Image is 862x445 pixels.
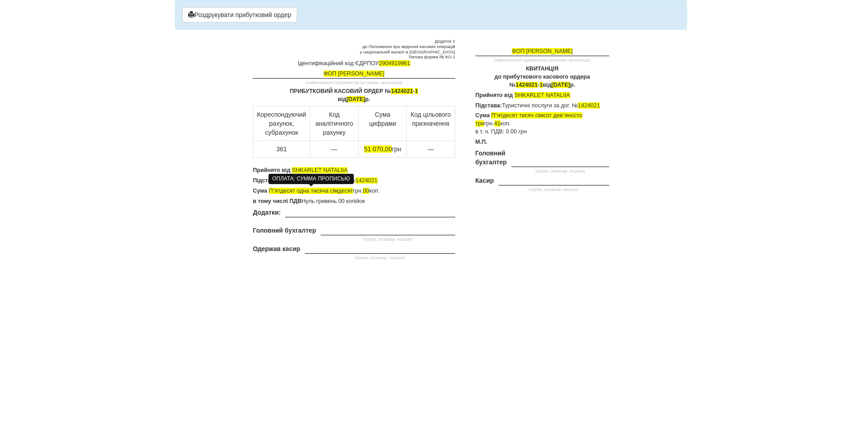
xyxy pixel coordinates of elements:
td: Код цільового призначення [407,106,455,141]
p: Туристичні послуги за дог. № [475,102,609,110]
b: Прийнято від [253,167,290,173]
th: Головний бухгалтер [253,226,321,244]
small: (підпис, прізвище, ініціали) [305,256,455,260]
p: грн. коп. [253,187,455,195]
button: Роздрукувати прибутковий ордер [182,7,297,22]
span: 1 [540,82,543,88]
td: — [310,141,359,157]
span: 2904919961 [379,60,410,66]
span: 51 070,00 [364,145,392,153]
th: Головний бухгалтер [475,149,511,176]
p: Нуль гривень 00 копійок [253,198,455,206]
p: Туристичні послуги за дог. № [253,177,455,185]
small: (найменування підприємства (установи, організації)) [253,80,455,85]
b: Сума [253,188,267,194]
th: Додатки: [253,208,285,226]
span: [DATE] [551,82,570,88]
span: Пʼятдесят тисяч сімсот девʼяносто три [475,112,582,127]
span: 1424021 [391,88,413,94]
b: М.П. [475,139,488,145]
td: Код аналітичного рахунку [310,106,359,141]
small: (найменування підприємства (установи, організації)) [475,58,609,63]
span: ФОП [PERSON_NAME] [324,70,385,77]
small: (підпис, прізвище, ініціали) [498,187,609,192]
span: 1424021 [356,177,378,184]
p: грн. коп. в т. ч. ПДВ: 0.00 грн [475,112,609,136]
span: 41 [494,120,501,127]
span: SHKARLET NATALIIA [292,167,347,173]
td: Сума цифрами [358,106,406,141]
small: (підпис, прізвище, ініціали) [511,169,609,174]
td: 361 [253,141,310,157]
td: грн [358,141,406,157]
b: Прийнято від [475,92,513,98]
div: ОПЛАТА: СУММА ПРОПИСЬЮ [268,174,353,184]
span: Пʼятдесят одна тисяча сімдесят [269,188,353,194]
small: (підпис, прізвище, ініціали) [321,237,455,242]
small: Додаток 2 до Положення про ведення касових операцій у національній валюті в [GEOGRAPHIC_DATA] Тип... [253,39,455,60]
td: — [407,141,455,157]
b: Сума [475,112,490,119]
b: в тому числі ПДВ [253,198,302,204]
span: [DATE] [347,96,365,102]
p: КВИТАНЦІЯ до прибуткового касового ордера № - від р. [475,65,609,89]
p: Ідентифікаційний код ЄДРПОУ [253,60,455,68]
td: Кореспондуючий рахунок, субрахунок [253,106,310,141]
span: 1 [415,88,418,94]
span: SHKARLET NATALIIA [515,92,570,98]
th: Одержав касир [253,244,305,263]
span: 1424021 [516,82,538,88]
th: Касир [475,176,498,194]
span: ФОП [PERSON_NAME] [512,48,573,54]
b: Підстава: [253,177,279,184]
b: Підстава: [475,102,502,109]
span: 00 [363,188,369,194]
p: ПРИБУТКОВИЙ КАСОВИЙ ОРДЕР № - від р. [253,88,455,104]
span: 1424021 [578,102,600,109]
